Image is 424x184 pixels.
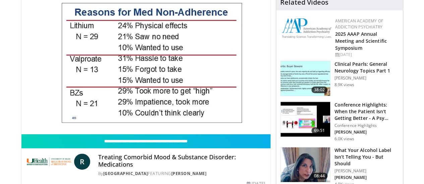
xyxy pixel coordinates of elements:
a: 69:51 Conference Highlights: When the Patient Isn't Getting Better - A Psy… Conference Highlights... [280,102,399,142]
img: 4362ec9e-0993-4580-bfd4-8e18d57e1d49.150x105_q85_crop-smart_upscale.jpg [281,102,330,137]
a: [GEOGRAPHIC_DATA] [103,171,148,176]
p: Conference Highlights [335,123,399,128]
p: 6.0K views [335,136,354,142]
p: [PERSON_NAME] [335,130,399,135]
p: 8.9K views [335,82,354,87]
img: 91ec4e47-6cc3-4d45-a77d-be3eb23d61cb.150x105_q85_crop-smart_upscale.jpg [281,61,330,96]
div: [DATE] [335,52,398,58]
span: 38:02 [311,86,327,93]
h4: Treating Comorbid Mood & Substance Disorder: Medications [98,154,265,168]
div: By FEATURING [98,171,265,177]
a: American Academy of Addiction Psychiatry [335,18,383,30]
a: 2025 AAAP Annual Meeting and Scientific Symposium [335,31,387,51]
img: f7c290de-70ae-47e0-9ae1-04035161c232.png.150x105_q85_autocrop_double_scale_upscale_version-0.2.png [282,18,332,38]
img: University of Miami [27,154,71,170]
p: [PERSON_NAME] [335,175,399,180]
h3: What Your Alcohol Label Isn’t Telling You - But Should [335,147,399,167]
h3: Clinical Pearls: General Neurology Topics Part 1 [335,61,399,74]
img: 3c46fb29-c319-40f0-ac3f-21a5db39118c.png.150x105_q85_crop-smart_upscale.png [281,147,330,182]
p: [PERSON_NAME] [335,168,399,174]
p: [PERSON_NAME] [335,75,399,81]
a: R [74,154,90,170]
a: 38:02 Clinical Pearls: General Neurology Topics Part 1 [PERSON_NAME] 8.9K views [280,61,399,96]
h3: Conference Highlights: When the Patient Isn't Getting Better - A Psy… [335,102,399,122]
a: [PERSON_NAME] [171,171,207,176]
span: 69:51 [311,127,327,134]
span: 08:44 [311,173,327,179]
